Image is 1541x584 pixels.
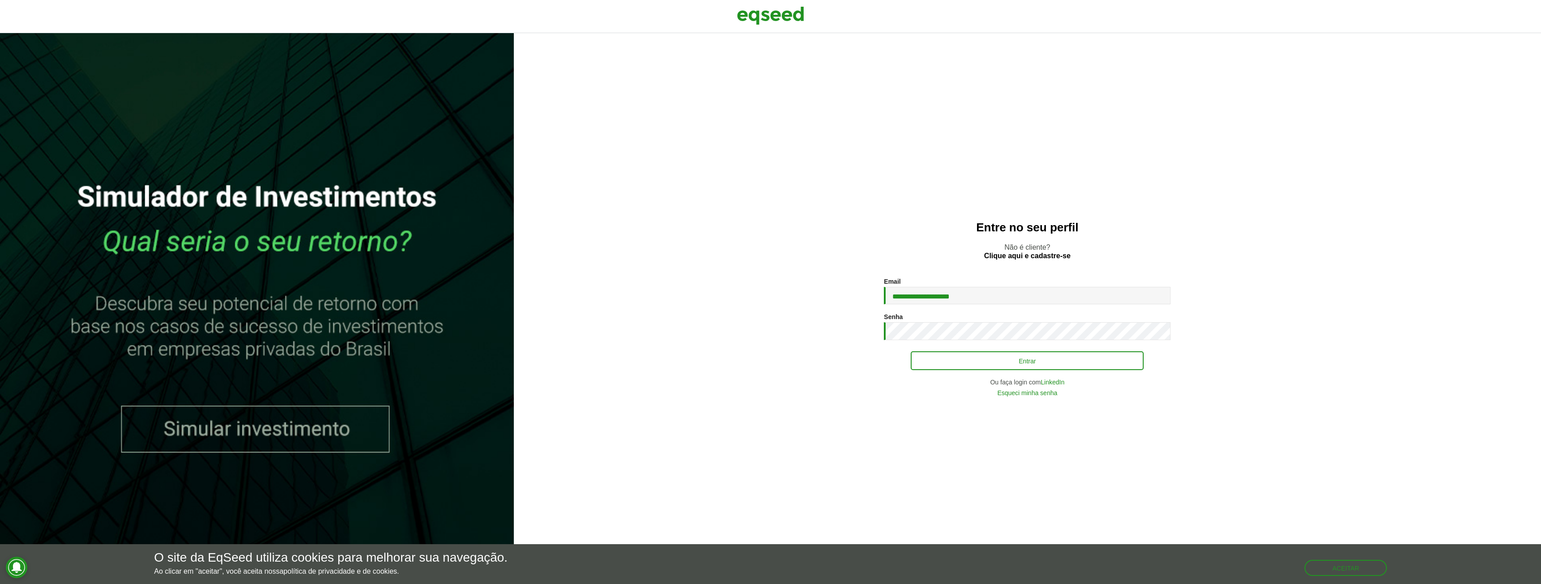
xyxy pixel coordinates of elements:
[154,567,508,575] p: Ao clicar em "aceitar", você aceita nossa .
[154,551,508,565] h5: O site da EqSeed utiliza cookies para melhorar sua navegação.
[737,4,804,27] img: EqSeed Logo
[284,568,397,575] a: política de privacidade e de cookies
[1041,379,1064,385] a: LinkedIn
[884,314,903,320] label: Senha
[1304,560,1387,576] button: Aceitar
[884,379,1171,385] div: Ou faça login com
[984,252,1071,260] a: Clique aqui e cadastre-se
[884,278,900,285] label: Email
[997,390,1057,396] a: Esqueci minha senha
[532,221,1523,234] h2: Entre no seu perfil
[911,351,1144,370] button: Entrar
[532,243,1523,260] p: Não é cliente?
